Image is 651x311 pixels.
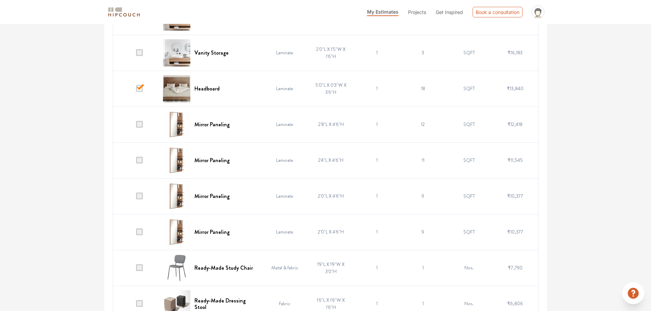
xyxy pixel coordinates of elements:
[308,214,354,250] td: 2'0"L X 4'6"H
[446,214,492,250] td: SQFT
[446,107,492,142] td: SQFT
[400,250,446,286] td: 1
[262,214,308,250] td: Laminate
[194,157,230,164] h6: Mirror Paneling
[194,50,229,56] h6: Vanity Storage
[262,178,308,214] td: Laminate
[262,250,308,286] td: Metal & fabric
[308,142,354,178] td: 2'4"L X 4'6"H
[163,254,190,282] img: Ready-Made Study Chair
[107,6,141,18] img: logo-horizontal.svg
[354,71,400,107] td: 1
[194,229,230,235] h6: Mirror Paneling
[508,264,523,271] span: ₹7,790
[163,39,190,67] img: Vanity Storage
[446,71,492,107] td: SQFT
[262,71,308,107] td: Laminate
[446,250,492,286] td: Nos.
[308,250,354,286] td: 1'9"L X 1'9"W X 3'0"H
[163,183,190,210] img: Mirror Paneling
[507,49,523,56] span: ₹16,183
[262,35,308,71] td: Laminate
[308,35,354,71] td: 2'0"L X 1'5"W X 1'6"H
[354,250,400,286] td: 1
[400,35,446,71] td: 3
[507,193,523,199] span: ₹10,377
[308,107,354,142] td: 2'8"L X 4'6"H
[473,7,523,17] div: Book a consultation
[194,121,230,128] h6: Mirror Paneling
[400,107,446,142] td: 12
[194,193,230,199] h6: Mirror Paneling
[194,297,258,310] h6: Ready-Made Dressing Stool
[507,121,523,128] span: ₹12,418
[354,142,400,178] td: 1
[408,9,426,15] span: Projects
[354,35,400,71] td: 1
[446,178,492,214] td: SQFT
[400,142,446,178] td: 11
[354,107,400,142] td: 1
[262,142,308,178] td: Laminate
[163,75,190,102] img: Headboard
[194,265,253,271] h6: Ready-Made Study Chair
[507,85,524,92] span: ₹13,840
[163,147,190,174] img: Mirror Paneling
[400,71,446,107] td: 18
[507,300,523,307] span: ₹6,806
[194,85,220,92] h6: Headboard
[367,9,398,15] span: My Estimates
[507,157,523,164] span: ₹11,545
[107,4,141,20] span: logo-horizontal.svg
[446,142,492,178] td: SQFT
[308,71,354,107] td: 5'0"L X 0'3"W X 3'6"H
[436,9,463,15] span: Get Inspired
[354,214,400,250] td: 1
[163,218,190,246] img: Mirror Paneling
[308,178,354,214] td: 2'0"L X 4'6"H
[446,35,492,71] td: SQFT
[400,214,446,250] td: 9
[354,178,400,214] td: 1
[507,228,523,235] span: ₹10,377
[400,178,446,214] td: 9
[262,107,308,142] td: Laminate
[163,111,190,138] img: Mirror Paneling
